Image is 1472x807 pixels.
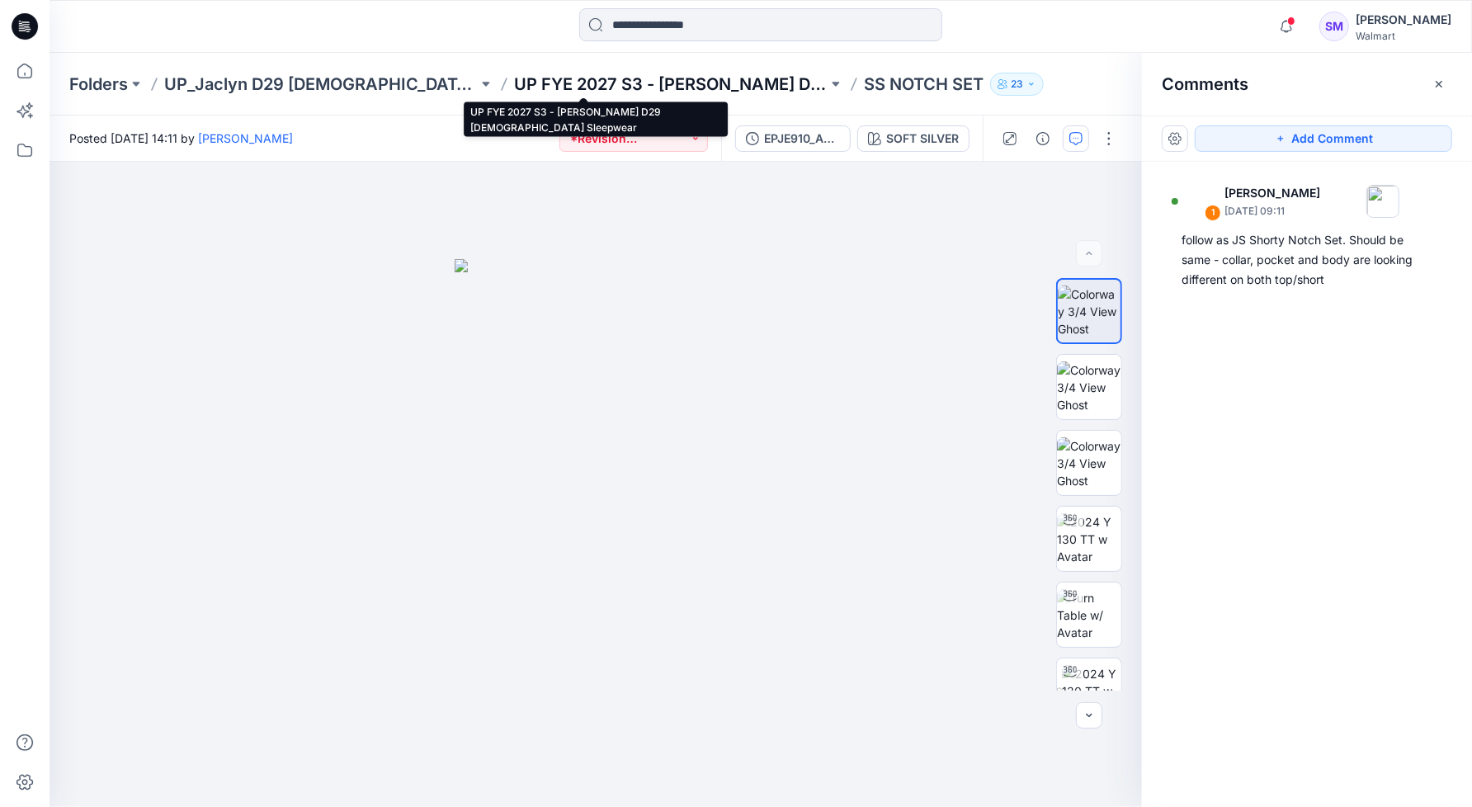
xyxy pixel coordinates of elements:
span: Posted [DATE] 14:11 by [69,130,293,147]
a: [PERSON_NAME] [198,131,293,145]
h2: Comments [1162,74,1248,94]
p: 23 [1011,75,1023,93]
button: 23 [990,73,1044,96]
div: EPJE910_ADM_SS NOTCH SET [764,130,840,148]
p: [DATE] 09:11 [1224,203,1320,219]
div: [PERSON_NAME] [1356,10,1451,30]
div: SM [1319,12,1349,41]
div: SOFT SILVER [886,130,959,148]
div: Walmart [1356,30,1451,42]
button: EPJE910_ADM_SS NOTCH SET [735,125,851,152]
a: UP FYE 2027 S3 - [PERSON_NAME] D29 [DEMOGRAPHIC_DATA] Sleepwear [514,73,828,96]
a: UP_Jaclyn D29 [DEMOGRAPHIC_DATA] Sleep [164,73,478,96]
a: Folders [69,73,128,96]
img: Colorway 3/4 View Ghost [1057,437,1121,489]
img: Turn Table w/ Avatar [1057,589,1121,641]
button: Add Comment [1195,125,1452,152]
p: [PERSON_NAME] [1224,183,1320,203]
img: Jennifer Yerkes [1185,185,1218,218]
p: SS NOTCH SET [864,73,984,96]
div: 1 [1205,205,1221,221]
div: follow as JS Shorty Notch Set. Should be same - collar, pocket and body are looking different on ... [1182,230,1432,290]
button: SOFT SILVER [857,125,970,152]
img: 2024 Y 130 TT w Avatar [1057,513,1121,565]
img: Colorway 3/4 View Ghost [1057,361,1121,413]
img: eyJhbGciOiJIUzI1NiIsImtpZCI6IjAiLCJzbHQiOiJzZXMiLCJ0eXAiOiJKV1QifQ.eyJkYXRhIjp7InR5cGUiOiJzdG9yYW... [455,259,737,807]
img: Colorway 3/4 View Ghost [1058,286,1121,337]
button: Details [1030,125,1056,152]
img: 2024 Y 130 TT w Avatar [1062,665,1121,717]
